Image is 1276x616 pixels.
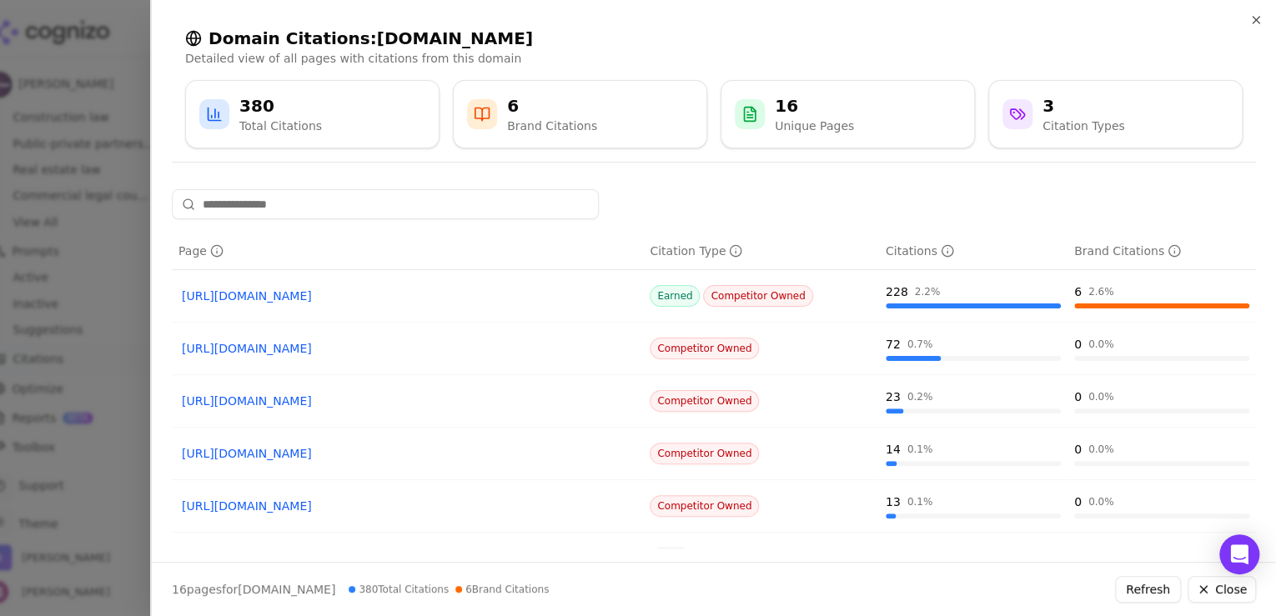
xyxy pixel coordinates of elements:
[886,546,893,563] div: 8
[1088,285,1114,298] div: 2.6 %
[1042,94,1124,118] div: 3
[886,243,954,259] div: Citations
[650,390,759,412] span: Competitor Owned
[1074,441,1082,458] div: 0
[650,338,759,359] span: Competitor Owned
[650,443,759,464] span: Competitor Owned
[1074,388,1082,405] div: 0
[907,390,933,403] div: 0.2 %
[650,495,759,517] span: Competitor Owned
[178,243,224,259] div: Page
[1088,443,1114,456] div: 0.0 %
[1074,283,1082,300] div: 6
[1088,548,1114,561] div: 0.0 %
[907,495,933,508] div: 0.1 %
[1074,336,1082,353] div: 0
[455,583,549,596] span: 6 Brand Citations
[907,443,933,456] div: 0.1 %
[172,233,643,270] th: page
[239,94,322,118] div: 380
[886,283,908,300] div: 228
[886,388,901,405] div: 23
[239,118,322,134] div: Total Citations
[879,233,1068,270] th: totalCitationCount
[507,118,597,134] div: Brand Citations
[1088,338,1114,351] div: 0.0 %
[703,285,812,307] span: Competitor Owned
[182,498,633,514] a: [URL][DOMAIN_NAME]
[1068,233,1256,270] th: brandCitationCount
[1074,546,1082,563] div: 0
[775,118,854,134] div: Unique Pages
[182,393,633,409] a: [URL][DOMAIN_NAME]
[1074,243,1181,259] div: Brand Citations
[775,94,854,118] div: 16
[1074,493,1082,510] div: 0
[907,338,933,351] div: 0.7 %
[886,336,901,353] div: 72
[1188,576,1256,603] button: Close
[349,583,449,596] span: 380 Total Citations
[507,94,597,118] div: 6
[1088,390,1114,403] div: 0.0 %
[643,233,879,270] th: citationTypes
[1042,118,1124,134] div: Citation Types
[650,548,693,569] span: Other
[185,50,1243,67] p: Detailed view of all pages with citations from this domain
[182,288,633,304] a: [URL][DOMAIN_NAME]
[172,583,187,596] span: 16
[182,445,633,462] a: [URL][DOMAIN_NAME]
[886,441,901,458] div: 14
[886,493,901,510] div: 13
[900,548,926,561] div: 0.1 %
[650,243,742,259] div: Citation Type
[650,285,700,307] span: Earned
[238,583,335,596] span: [DOMAIN_NAME]
[182,340,633,357] a: [URL][DOMAIN_NAME]
[1088,495,1114,508] div: 0.0 %
[915,285,941,298] div: 2.2 %
[185,27,1243,50] h2: Domain Citations: [DOMAIN_NAME]
[172,581,335,598] p: page s for
[1115,576,1181,603] button: Refresh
